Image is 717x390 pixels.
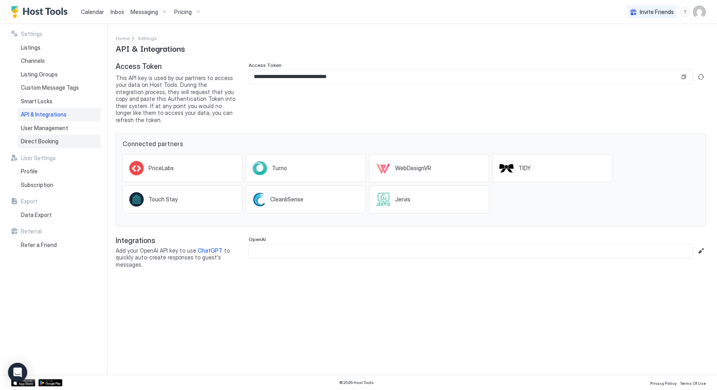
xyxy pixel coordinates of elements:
a: Listings [18,41,101,54]
a: Touch Stay [123,185,243,213]
button: Copy [680,73,688,81]
span: API & Integrations [21,111,66,118]
span: Referral [21,228,42,235]
a: User Management [18,121,101,135]
a: Listing Groups [18,68,101,81]
a: Data Export [18,208,101,222]
span: Add your OpenAI API key to use to quickly auto-create responses to guest's messages. [116,247,236,268]
a: TIDY [492,154,613,182]
span: Custom Message Tags [21,84,79,91]
a: PriceLabs [123,154,243,182]
span: OpenAI [249,236,266,242]
span: Smart Locks [21,98,52,105]
button: Generate new token [696,72,706,82]
a: Privacy Policy [650,378,677,387]
span: Access Token [249,62,281,68]
a: Smart Locks [18,94,101,108]
span: Settings [138,35,157,41]
span: Subscription [21,181,53,189]
span: Pricing [174,8,192,16]
span: User Management [21,125,68,132]
a: API & Integrations [18,108,101,121]
a: CleanliSense [246,185,366,213]
span: Calendar [81,8,104,15]
span: Jervis [395,196,410,203]
span: User Settings [21,155,56,162]
a: Refer a Friend [18,238,101,252]
div: Breadcrumb [138,34,157,42]
span: Connected partners [123,140,699,148]
span: Touch Stay [149,196,178,203]
a: Custom Message Tags [18,81,101,94]
a: Channels [18,54,101,68]
a: Turno [246,154,366,182]
a: Calendar [81,8,104,16]
span: TIDY [518,165,531,172]
span: API & Integrations [116,42,185,54]
span: Access Token [116,62,236,71]
input: Input Field [249,244,693,258]
span: Turno [272,165,287,172]
a: WebDesignVR [369,154,489,182]
span: Channels [21,57,45,64]
span: Export [21,198,38,205]
a: Direct Booking [18,135,101,148]
span: Home [116,35,130,41]
span: Data Export [21,211,52,219]
a: Profile [18,165,101,178]
a: App Store [11,379,35,386]
a: Google Play Store [38,379,62,386]
span: CleanliSense [270,196,303,203]
span: Profile [21,168,38,175]
span: Inbox [110,8,124,15]
span: Listings [21,44,40,51]
a: Settings [138,34,157,42]
a: Terms Of Use [680,378,706,387]
a: Inbox [110,8,124,16]
a: Subscription [18,178,101,192]
span: © 2025 Host Tools [339,380,374,385]
span: Refer a Friend [21,241,57,249]
a: Home [116,34,130,42]
span: WebDesignVR [395,165,431,172]
a: ChatGPT [198,247,223,254]
span: PriceLabs [149,165,174,172]
span: This API key is used by our partners to access your data on Host Tools. During the integration pr... [116,74,236,124]
div: Open Intercom Messenger [8,363,27,382]
button: Edit [696,246,706,256]
span: Terms Of Use [680,381,706,386]
div: menu [680,7,690,17]
span: Listing Groups [21,71,58,78]
span: Privacy Policy [650,381,677,386]
span: Direct Booking [21,138,58,145]
span: Messaging [131,8,158,16]
a: Host Tools Logo [11,6,71,18]
a: Jervis [369,185,489,213]
span: Settings [21,30,42,38]
span: Invite Friends [640,8,674,16]
input: Input Field [249,70,680,84]
div: User profile [693,6,706,18]
div: Breadcrumb [116,34,130,42]
span: Integrations [116,236,236,245]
